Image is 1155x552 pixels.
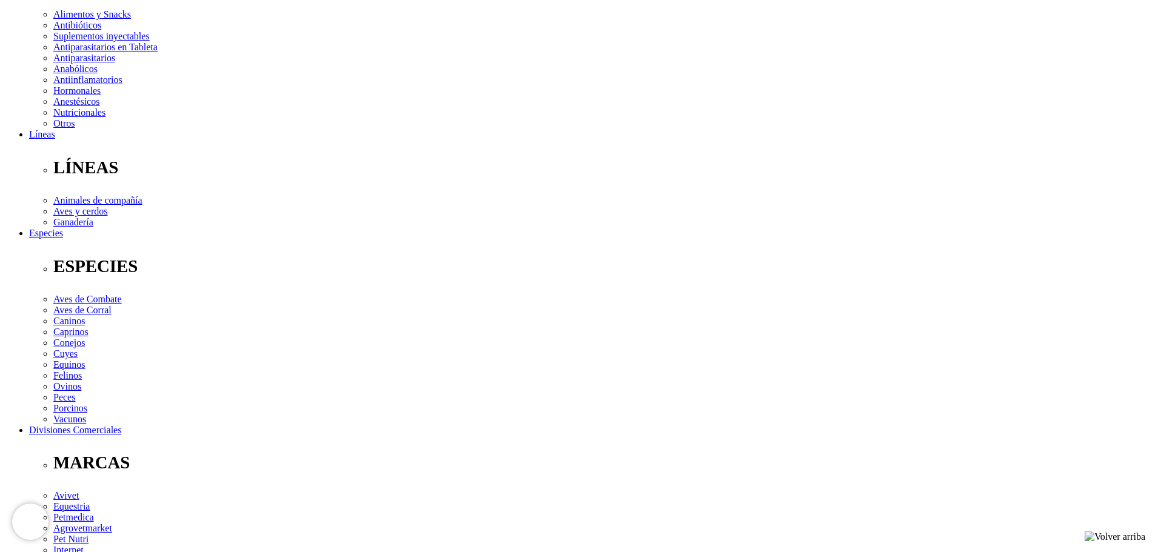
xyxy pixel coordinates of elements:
iframe: Brevo live chat [12,504,49,540]
a: Ovinos [53,381,81,391]
a: Equinos [53,359,85,370]
a: Anestésicos [53,96,99,107]
a: Antibióticos [53,20,101,30]
a: Conejos [53,338,85,348]
p: LÍNEAS [53,158,1150,178]
a: Peces [53,392,75,402]
a: Suplementos inyectables [53,31,150,41]
a: Nutricionales [53,107,105,118]
a: Animales de compañía [53,195,142,205]
a: Caprinos [53,327,89,337]
a: Agrovetmarket [53,523,112,533]
a: Caninos [53,316,85,326]
a: Aves y cerdos [53,206,107,216]
a: Felinos [53,370,82,381]
a: Otros [53,118,75,128]
a: Antiparasitarios en Tableta [53,42,158,52]
a: Cuyes [53,348,78,359]
a: Líneas [29,129,55,139]
img: Volver arriba [1085,531,1145,542]
p: ESPECIES [53,256,1150,276]
a: Anabólicos [53,64,98,74]
a: Aves de Corral [53,305,112,315]
a: Petmedica [53,512,94,522]
a: Vacunos [53,414,86,424]
a: Equestria [53,501,90,511]
a: Especies [29,228,63,238]
a: Alimentos y Snacks [53,9,131,19]
p: MARCAS [53,453,1150,473]
a: Avivet [53,490,79,500]
a: Antiinflamatorios [53,75,122,85]
a: Aves de Combate [53,294,122,304]
a: Ganadería [53,217,93,227]
a: Antiparasitarios [53,53,115,63]
a: Divisiones Comerciales [29,425,121,435]
a: Hormonales [53,85,101,96]
a: Pet Nutri [53,534,89,544]
a: Porcinos [53,403,87,413]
